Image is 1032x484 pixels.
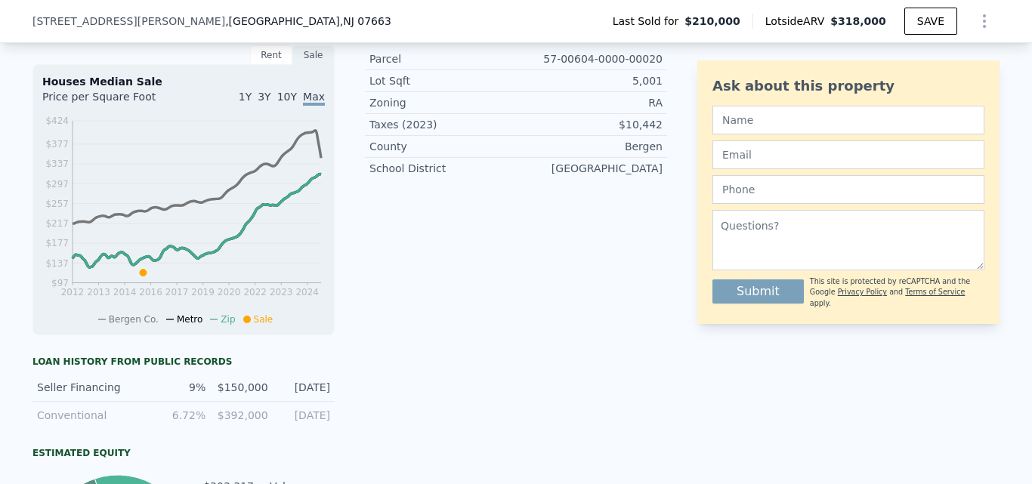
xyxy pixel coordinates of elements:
[369,161,516,176] div: School District
[37,380,144,395] div: Seller Financing
[613,14,685,29] span: Last Sold for
[243,287,267,297] tspan: 2022
[516,161,663,176] div: [GEOGRAPHIC_DATA]
[516,51,663,66] div: 57-00604-0000-00020
[270,287,293,297] tspan: 2023
[684,14,740,29] span: $210,000
[516,95,663,110] div: RA
[45,139,69,150] tspan: $377
[830,15,886,27] span: $318,000
[215,380,267,395] div: $150,000
[45,159,69,169] tspan: $337
[369,117,516,132] div: Taxes (2023)
[139,287,162,297] tspan: 2016
[292,45,335,65] div: Sale
[109,314,159,325] span: Bergen Co.
[254,314,273,325] span: Sale
[51,278,69,288] tspan: $97
[516,117,663,132] div: $10,442
[42,89,184,113] div: Price per Square Foot
[42,74,325,89] div: Houses Median Sale
[277,408,330,423] div: [DATE]
[113,287,137,297] tspan: 2014
[369,95,516,110] div: Zoning
[340,15,391,27] span: , NJ 07663
[37,408,144,423] div: Conventional
[905,288,965,296] a: Terms of Service
[61,287,85,297] tspan: 2012
[516,73,663,88] div: 5,001
[810,276,984,309] div: This site is protected by reCAPTCHA and the Google and apply.
[712,279,804,304] button: Submit
[153,408,205,423] div: 6.72%
[277,380,330,395] div: [DATE]
[295,287,319,297] tspan: 2024
[32,447,335,459] div: Estimated Equity
[32,356,335,368] div: Loan history from public records
[239,91,252,103] span: 1Y
[87,287,110,297] tspan: 2013
[153,380,205,395] div: 9%
[45,199,69,209] tspan: $257
[165,287,189,297] tspan: 2017
[369,139,516,154] div: County
[45,116,69,126] tspan: $424
[712,76,984,97] div: Ask about this property
[277,91,297,103] span: 10Y
[765,14,830,29] span: Lotside ARV
[215,408,267,423] div: $392,000
[250,45,292,65] div: Rent
[218,287,241,297] tspan: 2020
[712,175,984,204] input: Phone
[369,73,516,88] div: Lot Sqft
[45,238,69,248] tspan: $177
[221,314,235,325] span: Zip
[516,139,663,154] div: Bergen
[45,179,69,190] tspan: $297
[225,14,391,29] span: , [GEOGRAPHIC_DATA]
[303,91,325,106] span: Max
[45,258,69,269] tspan: $137
[258,91,270,103] span: 3Y
[32,14,225,29] span: [STREET_ADDRESS][PERSON_NAME]
[904,8,957,35] button: SAVE
[177,314,202,325] span: Metro
[712,140,984,169] input: Email
[45,218,69,229] tspan: $217
[369,51,516,66] div: Parcel
[191,287,215,297] tspan: 2019
[969,6,1000,36] button: Show Options
[712,106,984,134] input: Name
[838,288,887,296] a: Privacy Policy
